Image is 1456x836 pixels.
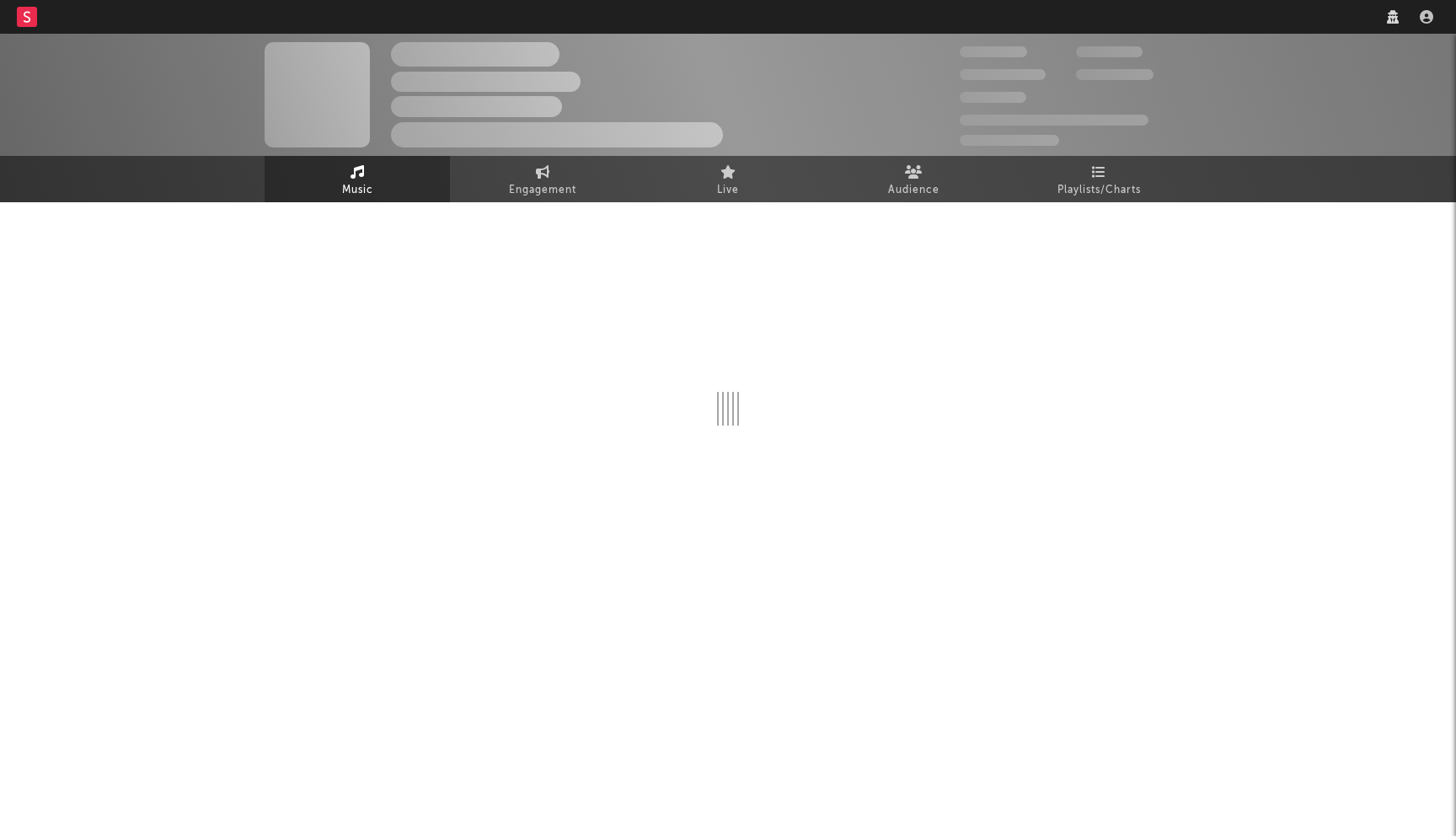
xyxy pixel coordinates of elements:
span: Music [342,180,373,201]
span: Jump Score: 85.0 [960,135,1059,146]
span: Playlists/Charts [1057,180,1141,201]
span: 1,000,000 [1076,69,1154,80]
a: Live [635,156,821,202]
span: 100,000 [1076,46,1143,57]
a: Music [265,156,450,202]
span: Live [717,180,739,201]
span: 300,000 [960,46,1027,57]
span: 100,000 [960,92,1026,103]
a: Playlists/Charts [1006,156,1191,202]
a: Engagement [450,156,635,202]
span: 50,000,000 Monthly Listeners [960,115,1148,126]
span: Audience [888,180,939,201]
span: 50,000,000 [960,69,1046,80]
a: Audience [821,156,1006,202]
span: Engagement [509,180,576,201]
